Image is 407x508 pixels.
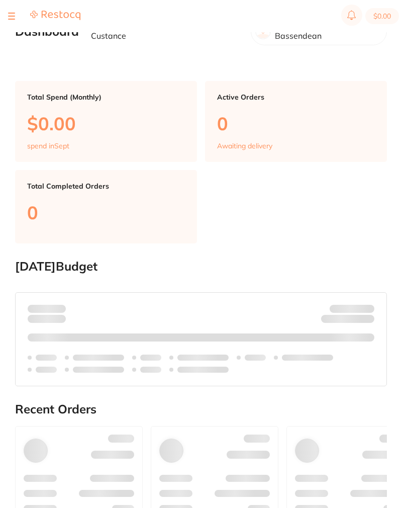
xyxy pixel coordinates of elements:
[15,25,79,39] h2: Dashboard
[91,22,243,41] p: Welcome back, [PERSON_NAME] Custance
[140,366,161,374] p: Labels
[27,182,185,190] p: Total Completed Orders
[73,366,124,374] p: Labels extended
[27,202,185,223] p: 0
[28,313,66,325] p: month
[36,366,57,374] p: Labels
[30,10,80,22] a: Restocq Logo
[27,113,185,134] p: $0.00
[28,305,66,313] p: Spent:
[282,354,333,362] p: Labels extended
[217,113,375,134] p: 0
[15,402,387,416] h2: Recent Orders
[365,8,399,24] button: $0.00
[48,304,66,313] strong: $0.00
[217,93,375,101] p: Active Orders
[30,10,80,21] img: Restocq Logo
[140,354,161,362] p: Labels
[36,354,57,362] p: Labels
[15,81,197,162] a: Total Spend (Monthly)$0.00spend inSept
[205,81,387,162] a: Active Orders0Awaiting delivery
[245,354,266,362] p: Labels
[321,313,374,325] p: Remaining:
[330,305,374,313] p: Budget:
[15,170,197,243] a: Total Completed Orders0
[177,366,229,374] p: Labels extended
[275,22,378,41] p: Absolute Smiles Bassendean
[27,93,185,101] p: Total Spend (Monthly)
[357,316,374,325] strong: $0.00
[15,260,387,274] h2: [DATE] Budget
[355,304,374,313] strong: $NaN
[27,142,69,150] p: spend in Sept
[73,354,124,362] p: Labels extended
[217,142,272,150] p: Awaiting delivery
[177,354,229,362] p: Labels extended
